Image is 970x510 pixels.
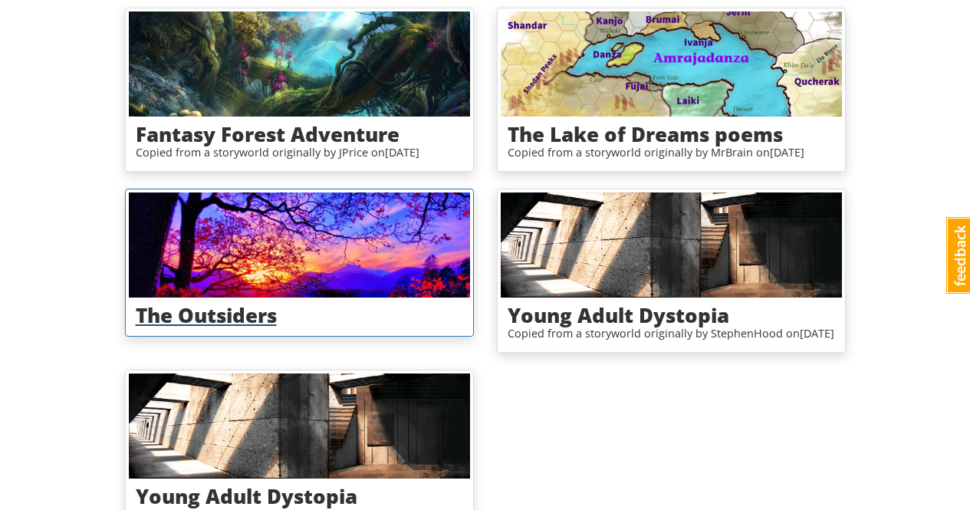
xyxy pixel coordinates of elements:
div: Copied from a storyworld originally by MrBrain on [DATE] [508,145,835,161]
img: dbri738xwhtzsc3sko1t.jpg [129,192,470,298]
h3: Fantasy Forest Adventure [136,123,463,146]
h3: Young Adult Dystopia [508,304,835,327]
h3: The Lake of Dreams poems [508,123,835,146]
h3: Young Adult Dystopia [136,485,463,508]
a: The Lake of Dreams poemsCopied from a storyworld originally by MrBrain on[DATE] [497,8,846,172]
img: A modern hallway, made from concrete and fashioned with strange angles. [129,373,470,479]
img: A modern hallway, made from concrete and fashioned with strange angles. [501,192,842,298]
a: A modern hallway, made from concrete and fashioned with strange angles.Young Adult DystopiaCopied... [497,189,846,353]
a: Fantasy Forest AdventureCopied from a storyworld originally by JPrice on[DATE] [125,8,474,172]
img: qrdqfsxmsbrhtircsudc.jpg [129,12,470,117]
img: rajisyrlxgzgsqwlgju1.jpg [501,12,842,117]
a: The Outsiders [125,189,474,337]
h3: The Outsiders [136,304,463,327]
div: Copied from a storyworld originally by JPrice on [DATE] [136,145,463,161]
div: Copied from a storyworld originally by StephenHood on [DATE] [508,326,835,342]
